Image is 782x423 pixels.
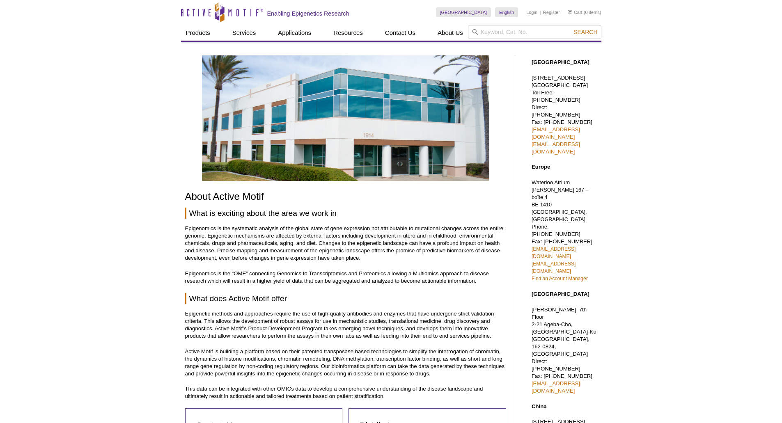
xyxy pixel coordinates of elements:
a: [EMAIL_ADDRESS][DOMAIN_NAME] [532,261,576,274]
a: Contact Us [380,25,420,41]
h2: What is exciting about the area we work in [185,208,507,219]
strong: China [532,403,547,409]
strong: [GEOGRAPHIC_DATA] [532,59,589,65]
h2: Enabling Epigenetics Research [267,10,349,17]
h2: What does Active Motif offer [185,293,507,304]
strong: [GEOGRAPHIC_DATA] [532,291,589,297]
p: Active Motif is building a platform based on their patented transposase based technologies to sim... [185,348,507,377]
p: [PERSON_NAME], 7th Floor 2-21 Ageba-Cho, [GEOGRAPHIC_DATA]-Ku [GEOGRAPHIC_DATA], 162-0824, [GEOGR... [532,306,597,395]
a: Applications [273,25,316,41]
p: Waterloo Atrium Phone: [PHONE_NUMBER] Fax: [PHONE_NUMBER] [532,179,597,282]
a: Services [227,25,261,41]
p: [STREET_ADDRESS] [GEOGRAPHIC_DATA] Toll Free: [PHONE_NUMBER] Direct: [PHONE_NUMBER] Fax: [PHONE_N... [532,74,597,155]
span: Search [573,29,597,35]
h1: About Active Motif [185,191,507,203]
a: About Us [433,25,468,41]
a: Find an Account Manager [532,276,588,281]
a: English [495,7,518,17]
a: [GEOGRAPHIC_DATA] [436,7,491,17]
li: | [540,7,541,17]
a: Login [526,9,537,15]
a: [EMAIL_ADDRESS][DOMAIN_NAME] [532,141,580,155]
a: [EMAIL_ADDRESS][DOMAIN_NAME] [532,246,576,259]
button: Search [571,28,600,36]
span: [PERSON_NAME] 167 – boîte 4 BE-1410 [GEOGRAPHIC_DATA], [GEOGRAPHIC_DATA] [532,187,589,222]
p: Epigenomics is the systematic analysis of the global state of gene expression not attributable to... [185,225,507,262]
a: Products [181,25,215,41]
a: [EMAIL_ADDRESS][DOMAIN_NAME] [532,126,580,140]
img: Your Cart [568,10,572,14]
a: Resources [328,25,368,41]
strong: Europe [532,164,550,170]
a: Register [543,9,560,15]
a: [EMAIL_ADDRESS][DOMAIN_NAME] [532,380,580,394]
input: Keyword, Cat. No. [468,25,601,39]
p: Epigenomics is the “OME” connecting Genomics to Transcriptomics and Proteomics allowing a Multiom... [185,270,507,285]
a: Cart [568,9,582,15]
p: Epigenetic methods and approaches require the use of high-quality antibodies and enzymes that hav... [185,310,507,340]
p: This data can be integrated with other OMICs data to develop a comprehensive understanding of the... [185,385,507,400]
li: (0 items) [568,7,601,17]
